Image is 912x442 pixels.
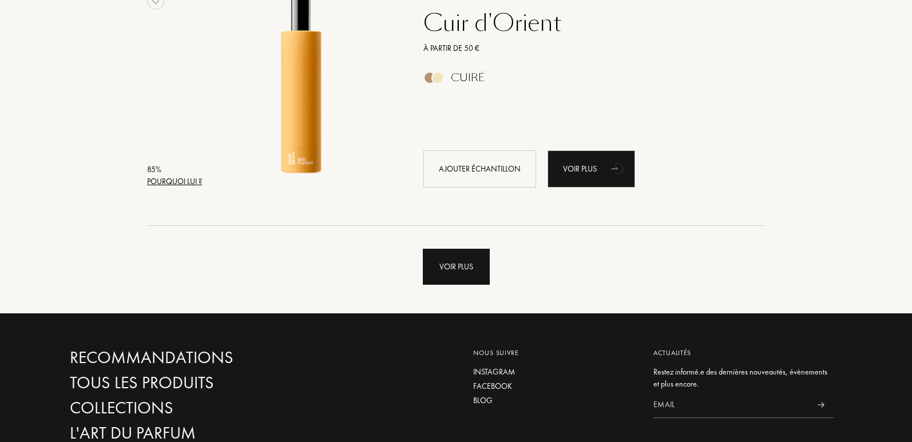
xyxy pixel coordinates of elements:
[653,392,808,418] input: Email
[817,402,824,408] img: news_send.svg
[473,348,636,358] div: Nous suivre
[423,249,490,285] div: Voir plus
[548,150,635,188] div: Voir plus
[415,42,748,54] a: À partir de 50 €
[147,164,202,176] div: 85 %
[653,348,834,358] div: Actualités
[70,373,316,393] a: Tous les produits
[423,150,536,188] div: Ajouter échantillon
[451,71,485,84] div: Cuiré
[147,176,202,188] div: Pourquoi lui ?
[653,366,834,390] div: Restez informé.e des dernières nouveautés, évènements et plus encore.
[415,75,748,87] a: Cuiré
[473,366,636,378] a: Instagram
[548,150,635,188] a: Voir plusanimation
[415,9,748,37] a: Cuir d'Orient
[473,380,636,392] a: Facebook
[607,157,630,180] div: animation
[70,348,316,368] a: Recommandations
[473,395,636,407] a: Blog
[70,398,316,418] a: Collections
